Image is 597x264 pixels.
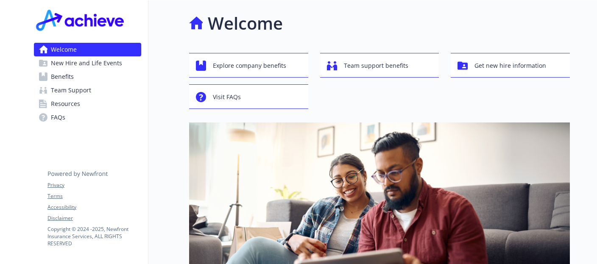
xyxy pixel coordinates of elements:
[213,89,241,105] span: Visit FAQs
[51,70,74,83] span: Benefits
[320,53,439,78] button: Team support benefits
[34,43,141,56] a: Welcome
[51,97,80,111] span: Resources
[47,181,141,189] a: Privacy
[213,58,286,74] span: Explore company benefits
[51,43,77,56] span: Welcome
[451,53,570,78] button: Get new hire information
[51,83,91,97] span: Team Support
[34,97,141,111] a: Resources
[47,214,141,222] a: Disclaimer
[51,111,65,124] span: FAQs
[34,70,141,83] a: Benefits
[189,84,308,109] button: Visit FAQs
[34,83,141,97] a: Team Support
[34,111,141,124] a: FAQs
[344,58,408,74] span: Team support benefits
[34,56,141,70] a: New Hire and Life Events
[47,225,141,247] p: Copyright © 2024 - 2025 , Newfront Insurance Services, ALL RIGHTS RESERVED
[47,203,141,211] a: Accessibility
[474,58,546,74] span: Get new hire information
[189,53,308,78] button: Explore company benefits
[47,192,141,200] a: Terms
[208,11,283,36] h1: Welcome
[51,56,122,70] span: New Hire and Life Events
